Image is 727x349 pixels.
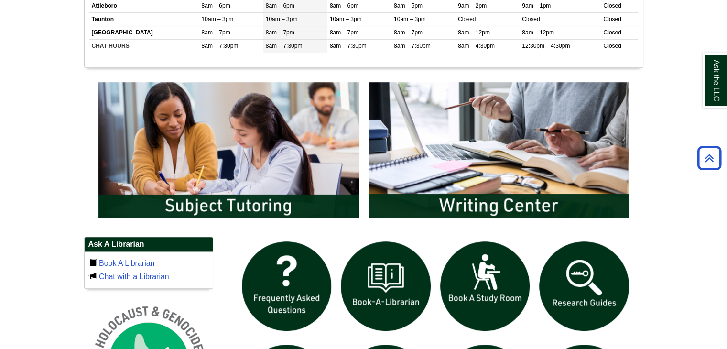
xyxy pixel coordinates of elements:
[330,29,358,36] span: 8am – 7pm
[603,29,621,36] span: Closed
[522,43,570,49] span: 12:30pm – 4:30pm
[522,16,540,22] span: Closed
[99,259,155,267] a: Book A Librarian
[202,16,234,22] span: 10am – 3pm
[458,2,487,9] span: 9am – 2pm
[266,16,298,22] span: 10am – 3pm
[394,29,423,36] span: 8am – 7pm
[85,237,213,252] h2: Ask A Librarian
[603,16,621,22] span: Closed
[435,237,535,336] img: book a study room icon links to book a study room web page
[522,29,554,36] span: 8am – 12pm
[202,2,230,9] span: 8am – 6pm
[89,40,199,53] td: CHAT HOURS
[394,2,423,9] span: 8am – 5pm
[89,13,199,26] td: Taunton
[694,152,725,164] a: Back to Top
[603,2,621,9] span: Closed
[364,77,634,223] img: Writing Center Information
[94,77,634,227] div: slideshow
[330,16,362,22] span: 10am – 3pm
[99,273,169,281] a: Chat with a Librarian
[394,16,426,22] span: 10am – 3pm
[330,43,367,49] span: 8am – 7:30pm
[336,237,435,336] img: Book a Librarian icon links to book a librarian web page
[202,43,239,49] span: 8am – 7:30pm
[458,29,490,36] span: 8am – 12pm
[394,43,431,49] span: 8am – 7:30pm
[266,43,303,49] span: 8am – 7:30pm
[458,16,476,22] span: Closed
[522,2,551,9] span: 9am – 1pm
[266,2,294,9] span: 8am – 6pm
[237,237,336,336] img: frequently asked questions
[603,43,621,49] span: Closed
[458,43,495,49] span: 8am – 4:30pm
[534,237,634,336] img: Research Guides icon links to research guides web page
[266,29,294,36] span: 8am – 7pm
[330,2,358,9] span: 8am – 6pm
[89,26,199,40] td: [GEOGRAPHIC_DATA]
[202,29,230,36] span: 8am – 7pm
[94,77,364,223] img: Subject Tutoring Information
